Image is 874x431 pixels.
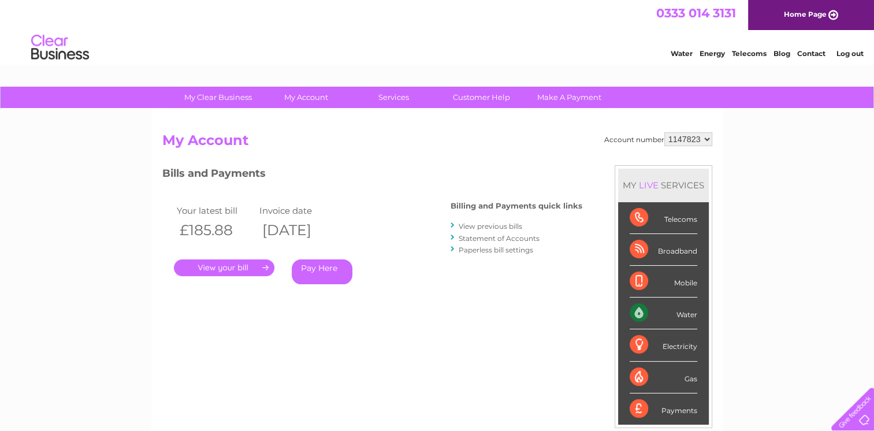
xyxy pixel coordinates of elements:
[630,362,697,393] div: Gas
[174,218,257,242] th: £185.88
[459,222,522,231] a: View previous bills
[170,87,266,108] a: My Clear Business
[459,234,540,243] a: Statement of Accounts
[451,202,582,210] h4: Billing and Payments quick links
[732,49,767,58] a: Telecoms
[346,87,441,108] a: Services
[773,49,790,58] a: Blog
[434,87,529,108] a: Customer Help
[174,203,257,218] td: Your latest bill
[31,30,90,65] img: logo.png
[522,87,617,108] a: Make A Payment
[292,259,352,284] a: Pay Here
[165,6,711,56] div: Clear Business is a trading name of Verastar Limited (registered in [GEOGRAPHIC_DATA] No. 3667643...
[637,180,661,191] div: LIVE
[162,132,712,154] h2: My Account
[700,49,725,58] a: Energy
[630,298,697,329] div: Water
[630,202,697,234] div: Telecoms
[630,329,697,361] div: Electricity
[630,266,697,298] div: Mobile
[630,234,697,266] div: Broadband
[174,259,274,276] a: .
[604,132,712,146] div: Account number
[256,218,340,242] th: [DATE]
[671,49,693,58] a: Water
[656,6,736,20] a: 0333 014 3131
[836,49,863,58] a: Log out
[162,165,582,185] h3: Bills and Payments
[630,393,697,425] div: Payments
[258,87,354,108] a: My Account
[256,203,340,218] td: Invoice date
[618,169,709,202] div: MY SERVICES
[797,49,825,58] a: Contact
[459,246,533,254] a: Paperless bill settings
